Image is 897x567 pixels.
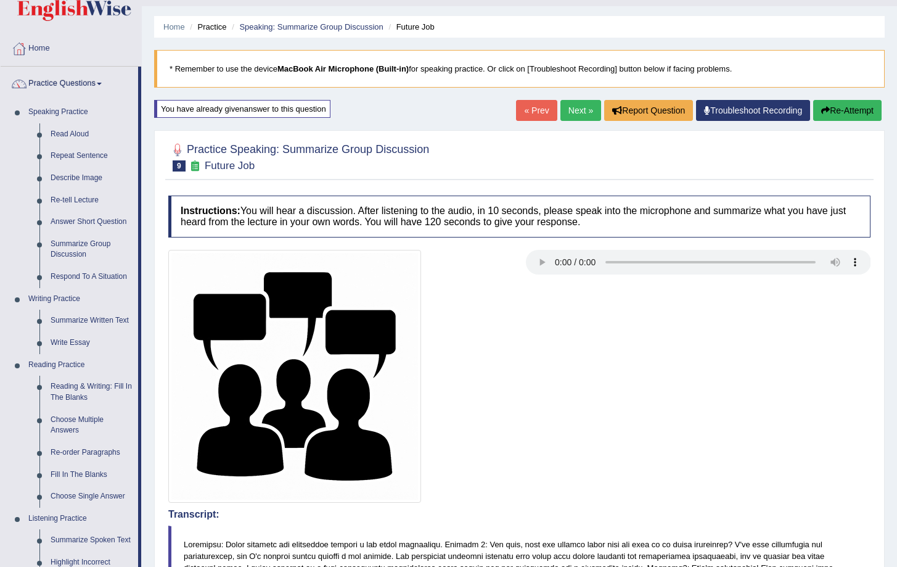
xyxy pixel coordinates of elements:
a: Speaking Practice [23,101,138,123]
h4: Transcript: [168,509,870,520]
a: Reading & Writing: Fill In The Blanks [45,376,138,408]
li: Future Job [385,21,434,33]
button: Report Question [604,100,693,121]
a: Home [1,31,141,62]
small: Future Job [205,160,255,172]
a: Repeat Sentence [45,145,138,167]
a: Troubleshoot Recording [696,100,810,121]
a: Respond To A Situation [45,266,138,288]
a: Choose Multiple Answers [45,409,138,442]
a: Summarize Written Text [45,310,138,332]
a: Re-tell Lecture [45,189,138,212]
a: Re-order Paragraphs [45,442,138,464]
li: Practice [187,21,226,33]
a: Next » [560,100,601,121]
a: Choose Single Answer [45,486,138,508]
button: Re-Attempt [813,100,882,121]
a: Speaking: Summarize Group Discussion [239,22,383,31]
a: Summarize Spoken Text [45,529,138,552]
a: Writing Practice [23,288,138,310]
a: Describe Image [45,167,138,189]
a: Fill In The Blanks [45,464,138,486]
a: « Prev [516,100,557,121]
a: Write Essay [45,332,138,354]
h4: You will hear a discussion. After listening to the audio, in 10 seconds, please speak into the mi... [168,196,870,237]
h2: Practice Speaking: Summarize Group Discussion [168,141,429,172]
a: Answer Short Question [45,211,138,233]
a: Practice Questions [1,67,138,97]
span: 9 [173,160,186,172]
small: Exam occurring question [189,160,202,172]
a: Listening Practice [23,508,138,530]
div: You have already given answer to this question [154,100,330,118]
b: Instructions: [181,205,240,216]
blockquote: * Remember to use the device for speaking practice. Or click on [Troubleshoot Recording] button b... [154,50,885,88]
b: MacBook Air Microphone (Built-in) [277,64,409,73]
a: Home [163,22,185,31]
a: Reading Practice [23,354,138,376]
a: Summarize Group Discussion [45,233,138,266]
a: Read Aloud [45,123,138,146]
